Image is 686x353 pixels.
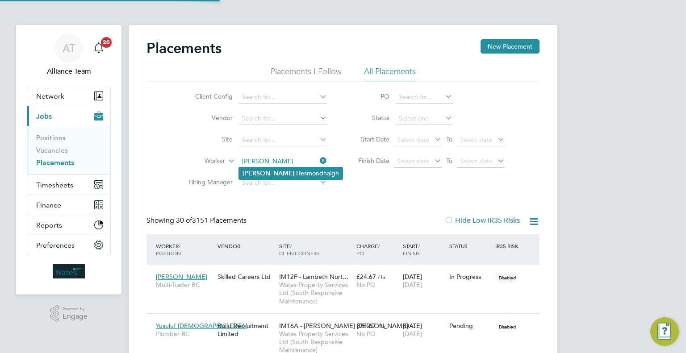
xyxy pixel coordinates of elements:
span: £24.67 [356,273,376,281]
span: / hr [378,323,385,329]
input: Search for... [239,177,327,189]
div: Worker [154,238,215,261]
div: IR35 Risk [493,238,524,254]
span: Network [36,92,64,100]
h2: Placements [146,39,222,57]
span: No PO [356,281,376,289]
label: Hiring Manager [181,178,233,186]
span: Reports [36,221,62,229]
div: Showing [146,216,248,225]
span: To [443,133,455,145]
div: Build Recruitment Limited [215,317,277,342]
span: Powered by [63,305,88,313]
div: [DATE] [401,317,447,342]
button: Finance [27,195,110,215]
span: AT [63,42,75,54]
label: Client Config [181,92,233,100]
div: Charge [354,238,401,261]
label: Start Date [349,135,389,143]
div: Site [277,238,354,261]
label: Finish Date [349,157,389,165]
li: Placements I Follow [271,66,342,82]
div: In Progress [449,273,491,281]
span: To [443,155,455,166]
input: Search for... [239,112,327,125]
nav: Main navigation [16,25,121,295]
div: [DATE] [401,268,447,293]
span: 20 [101,37,112,48]
a: [PERSON_NAME]Multi-Trader BCSkilled Careers LtdIM12F - Lambeth Nort…Wates Property Services Ltd (... [154,268,540,275]
a: 20 [90,34,108,62]
div: Status [447,238,494,254]
span: / Finish [403,242,420,257]
button: Engage Resource Center [650,317,679,346]
div: Vendor [215,238,277,254]
div: Skilled Careers Ltd [215,268,277,285]
a: Positions [36,133,66,142]
button: Network [27,86,110,106]
a: Powered byEngage [50,305,88,322]
label: Site [181,135,233,143]
label: Hide Low IR35 Risks [444,216,520,225]
span: Wates Property Services Ltd (South Responsive Maintenance) [279,281,352,305]
div: Jobs [27,126,110,174]
button: New Placement [481,39,540,54]
span: Plumber BC [156,330,213,338]
b: [PERSON_NAME] [243,170,294,177]
span: 3151 Placements [176,216,247,225]
div: Start [401,238,447,261]
span: Multi-Trader BC [156,281,213,289]
span: / Client Config [279,242,319,257]
a: ATAlliance Team [27,34,111,77]
li: smondhalgh [239,167,343,179]
img: wates-logo-retina.png [53,264,85,278]
button: Preferences [27,235,110,255]
a: Go to home page [27,264,111,278]
span: [PERSON_NAME] [156,273,207,281]
span: Preferences [36,241,75,249]
span: Select date [397,157,429,165]
span: Yusuluf [DEMOGRAPHIC_DATA] [156,322,247,330]
span: [DATE] [403,281,422,289]
label: Status [349,114,389,122]
span: Timesheets [36,181,73,189]
label: PO [349,92,389,100]
a: Vacancies [36,146,68,154]
span: Jobs [36,112,52,120]
span: 30 of [176,216,192,225]
label: Vendor [181,114,233,122]
span: Select date [460,157,492,165]
button: Jobs [27,106,110,126]
div: Pending [449,322,491,330]
span: IM16A - [PERSON_NAME] [PERSON_NAME] -… [279,322,418,330]
span: Engage [63,313,88,320]
button: Reports [27,215,110,235]
a: Yusuluf [DEMOGRAPHIC_DATA]Plumber BCBuild Recruitment LimitedIM16A - [PERSON_NAME] [PERSON_NAME] ... [154,317,540,324]
span: / Position [156,242,181,257]
input: Search for... [239,155,327,168]
span: Select date [460,136,492,144]
span: Disabled [495,272,519,283]
input: Search for... [239,91,327,104]
a: Placements [36,158,74,167]
b: He [296,170,304,177]
span: IM12F - Lambeth Nort… [279,273,349,281]
input: Search for... [239,134,327,146]
span: / hr [378,274,385,280]
span: / PO [356,242,380,257]
input: Search for... [396,91,452,104]
span: Finance [36,201,61,209]
span: £24.67 [356,322,376,330]
span: Disabled [495,321,519,332]
button: Timesheets [27,175,110,195]
span: Alliance Team [27,66,111,77]
input: Select one [396,112,452,125]
span: No PO [356,330,376,338]
li: All Placements [364,66,416,82]
span: Select date [397,136,429,144]
span: [DATE] [403,330,422,338]
label: Worker [174,157,225,166]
